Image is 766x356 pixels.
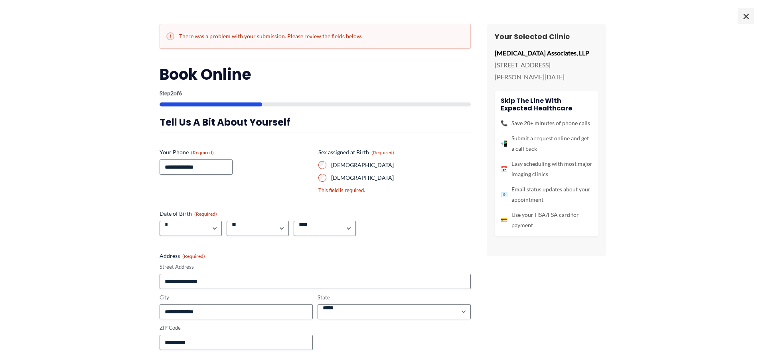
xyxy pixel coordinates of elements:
[160,263,471,271] label: Street Address
[501,138,507,149] span: 📲
[160,324,313,332] label: ZIP Code
[501,210,592,230] li: Use your HSA/FSA card for payment
[501,184,592,205] li: Email status updates about your appointment
[318,294,471,301] label: State
[170,90,174,96] span: 2
[331,161,471,169] label: [DEMOGRAPHIC_DATA]
[501,118,507,128] span: 📞
[182,253,205,259] span: (Required)
[495,47,598,59] p: [MEDICAL_DATA] Associates, LLP
[738,8,754,24] span: ×
[501,159,592,179] li: Easy scheduling with most major imaging clinics
[160,65,471,84] h2: Book Online
[501,133,592,154] li: Submit a request online and get a call back
[501,118,592,128] li: Save 20+ minutes of phone calls
[318,187,471,194] div: This field is required.
[501,215,507,225] span: 💳
[331,174,471,182] label: [DEMOGRAPHIC_DATA]
[501,189,507,200] span: 📧
[160,90,471,96] p: Step of
[501,97,592,112] h4: Skip the line with Expected Healthcare
[194,211,217,217] span: (Required)
[495,32,598,41] h3: Your Selected Clinic
[160,116,471,128] h3: Tell us a bit about yourself
[160,294,313,301] label: City
[166,32,464,40] h2: There was a problem with your submission. Please review the fields below.
[179,90,182,96] span: 6
[501,164,507,174] span: 📅
[160,252,205,260] legend: Address
[495,59,598,83] p: [STREET_ADDRESS][PERSON_NAME][DATE]
[318,148,394,156] legend: Sex assigned at Birth
[160,148,312,156] label: Your Phone
[191,149,214,155] span: (Required)
[371,149,394,155] span: (Required)
[160,210,217,218] legend: Date of Birth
